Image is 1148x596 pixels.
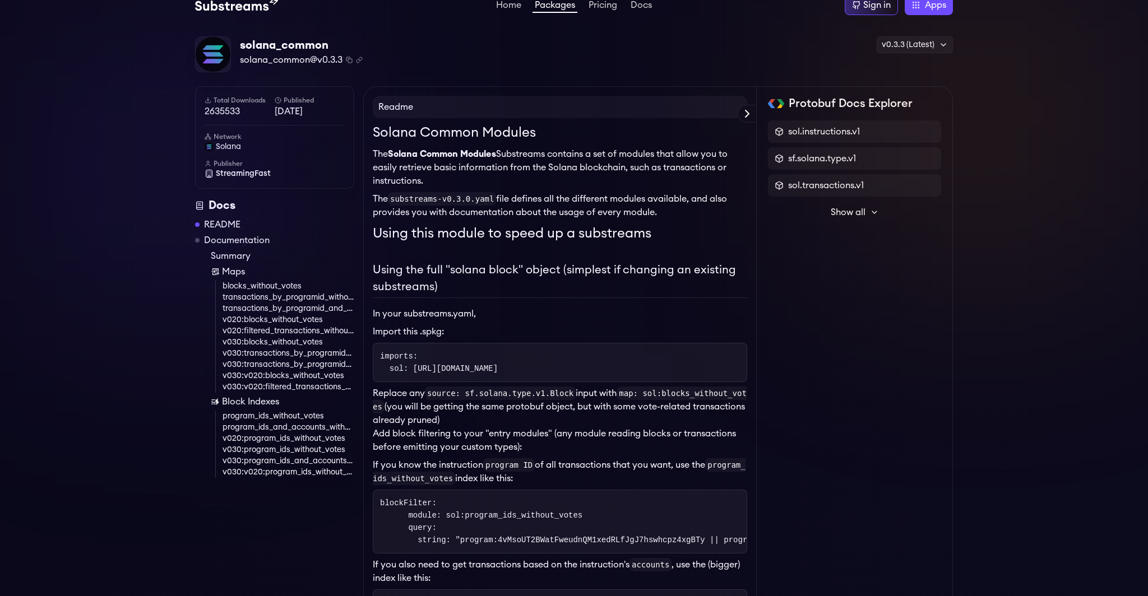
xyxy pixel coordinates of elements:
button: Copy package name and version [346,57,353,63]
h1: Using this module to speed up a substreams [373,223,747,244]
a: program_ids_without_votes [223,411,354,422]
code: substreams-v0.3.0.yaml [388,192,496,206]
a: solana [205,141,345,152]
a: program_ids_and_accounts_without_votes [223,422,354,433]
a: Maps [211,265,354,278]
img: solana [205,142,214,151]
h2: Protobuf Docs Explorer [789,96,913,111]
p: Add block filtering to your "entry modules" (any module reading blocks or transactions before emi... [373,427,747,454]
p: The file defines all the different modules available, and also provides you with documentation ab... [373,192,747,219]
code: source: sf.solana.type.v1.Block [425,387,576,400]
span: sf.solana.type.v1 [788,152,856,165]
p: In your substreams.yaml, [373,307,747,320]
h1: Solana Common Modules [373,123,747,143]
a: v030:program_ids_without_votes [223,444,354,455]
img: Map icon [211,267,220,276]
span: Show all [831,206,865,219]
a: blocks_without_votes [223,281,354,292]
code: program ID [483,458,535,472]
a: Summary [211,249,354,263]
a: transactions_by_programid_without_votes [223,292,354,303]
a: v020:program_ids_without_votes [223,433,354,444]
span: sol.instructions.v1 [788,125,860,138]
strong: Solana Common Modules [388,150,496,159]
a: v030:v020:filtered_transactions_without_votes [223,381,354,393]
button: Copy .spkg link to clipboard [356,57,363,63]
code: blockFilter: module: sol:program_ids_without_votes query: string: "program:4vMsoUT2BWatFweudnQM1x... [380,499,974,544]
li: Import this .spkg: [373,325,747,338]
a: v030:v020:program_ids_without_votes [223,467,354,478]
a: Pricing [586,1,619,12]
a: StreamingFast [205,168,345,179]
span: [DATE] [275,105,345,118]
p: Replace any input with (you will be getting the same protobuf object, but with some vote-related ... [373,387,747,427]
img: Block Index icon [211,397,220,406]
h6: Published [275,96,345,105]
h6: Network [205,132,345,141]
a: v030:blocks_without_votes [223,337,354,348]
a: Home [494,1,524,12]
h2: Using the full "solana block" object (simplest if changing an existing substreams) [373,262,747,298]
div: v0.3.3 (Latest) [877,36,953,53]
h6: Publisher [205,159,345,168]
a: README [204,218,240,231]
a: v020:blocks_without_votes [223,314,354,325]
code: accounts [629,558,672,571]
a: Packages [533,1,577,13]
span: 2635533 [205,105,275,118]
span: sol.transactions.v1 [788,179,864,192]
img: Protobuf [768,99,784,108]
code: program_ids_without_votes [373,458,746,485]
a: v030:transactions_by_programid_without_votes [223,348,354,359]
h6: Total Downloads [205,96,275,105]
p: If you know the instruction of all transactions that you want, use the index like this: [373,458,747,485]
a: Documentation [204,234,270,247]
p: If you also need to get transactions based on the instruction's , use the (bigger) index like this: [373,558,747,585]
a: Block Indexes [211,395,354,408]
button: Show all [768,201,941,223]
a: v030:transactions_by_programid_and_account_without_votes [223,359,354,370]
a: transactions_by_programid_and_account_without_votes [223,303,354,314]
img: Package Logo [196,37,230,72]
code: map: sol:blocks_without_votes [373,387,747,413]
span: solana_common@v0.3.3 [240,53,342,67]
a: v030:v020:blocks_without_votes [223,370,354,381]
div: solana_common [240,38,363,53]
h4: Readme [373,96,747,118]
span: solana [216,141,241,152]
a: v030:program_ids_and_accounts_without_votes [223,455,354,467]
a: v020:filtered_transactions_without_votes [223,325,354,337]
p: The Substreams contains a set of modules that allow you to easily retrieve basic information from... [373,147,747,188]
a: Docs [628,1,654,12]
code: imports: sol: [URL][DOMAIN_NAME] [380,352,498,373]
span: StreamingFast [216,168,271,179]
div: Docs [195,198,354,213]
